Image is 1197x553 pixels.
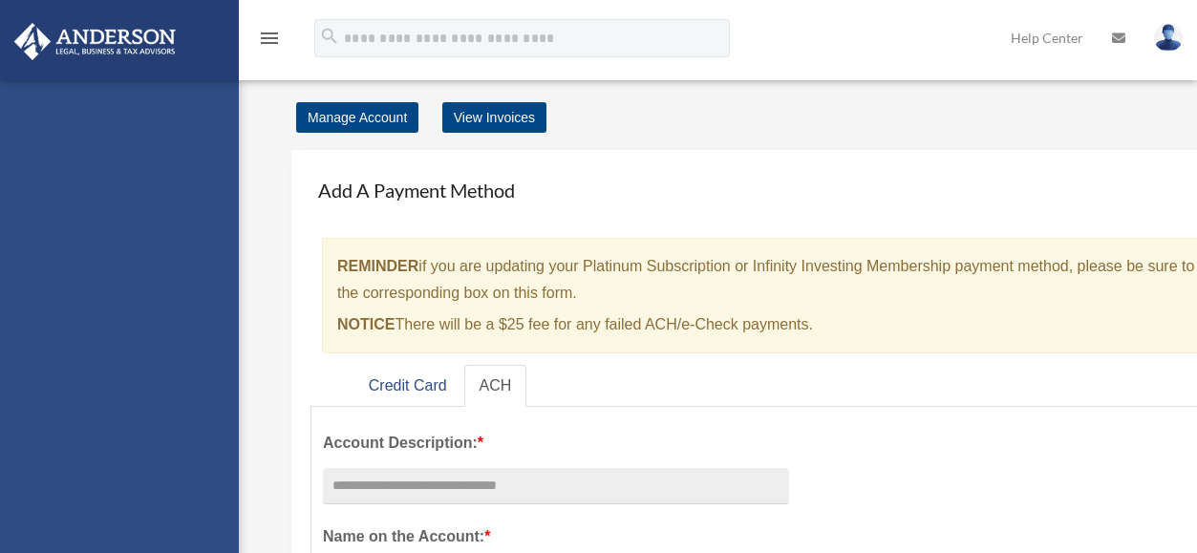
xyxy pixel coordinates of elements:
[296,102,418,133] a: Manage Account
[323,523,789,550] label: Name on the Account:
[464,365,527,408] a: ACH
[353,365,462,408] a: Credit Card
[337,316,395,332] strong: NOTICE
[323,430,789,457] label: Account Description:
[337,258,418,274] strong: REMINDER
[9,23,182,60] img: Anderson Advisors Platinum Portal
[319,26,340,47] i: search
[442,102,546,133] a: View Invoices
[258,27,281,50] i: menu
[1154,24,1183,52] img: User Pic
[258,33,281,50] a: menu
